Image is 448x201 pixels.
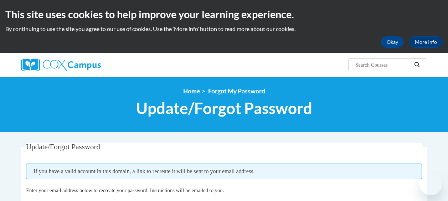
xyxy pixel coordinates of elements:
span: If you have a valid account in this domain, a link to recreate it will be sent to your email addr... [26,164,422,179]
p: By continuing to use the site you agree to our use of cookies. Use the ‘More info’ button to read... [5,25,443,33]
button: Okay [381,36,404,48]
input: Search Courses [355,61,412,69]
iframe: Button to launch messaging window [419,172,442,195]
a: More Info [409,36,443,48]
span: Update/Forgot Password [26,143,100,151]
span: Enter your email address below to recreate your password. Instructions will be emailed to you. [26,187,224,193]
span: Update/Forgot Password [136,99,312,118]
a: Cox Campus [21,58,149,71]
button: Search [412,61,422,69]
a: Home [183,87,200,95]
span: Forgot My Password [208,87,265,95]
img: Cox Campus [21,58,101,71]
h2: This site uses cookies to help improve your learning experience. [5,7,443,21]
